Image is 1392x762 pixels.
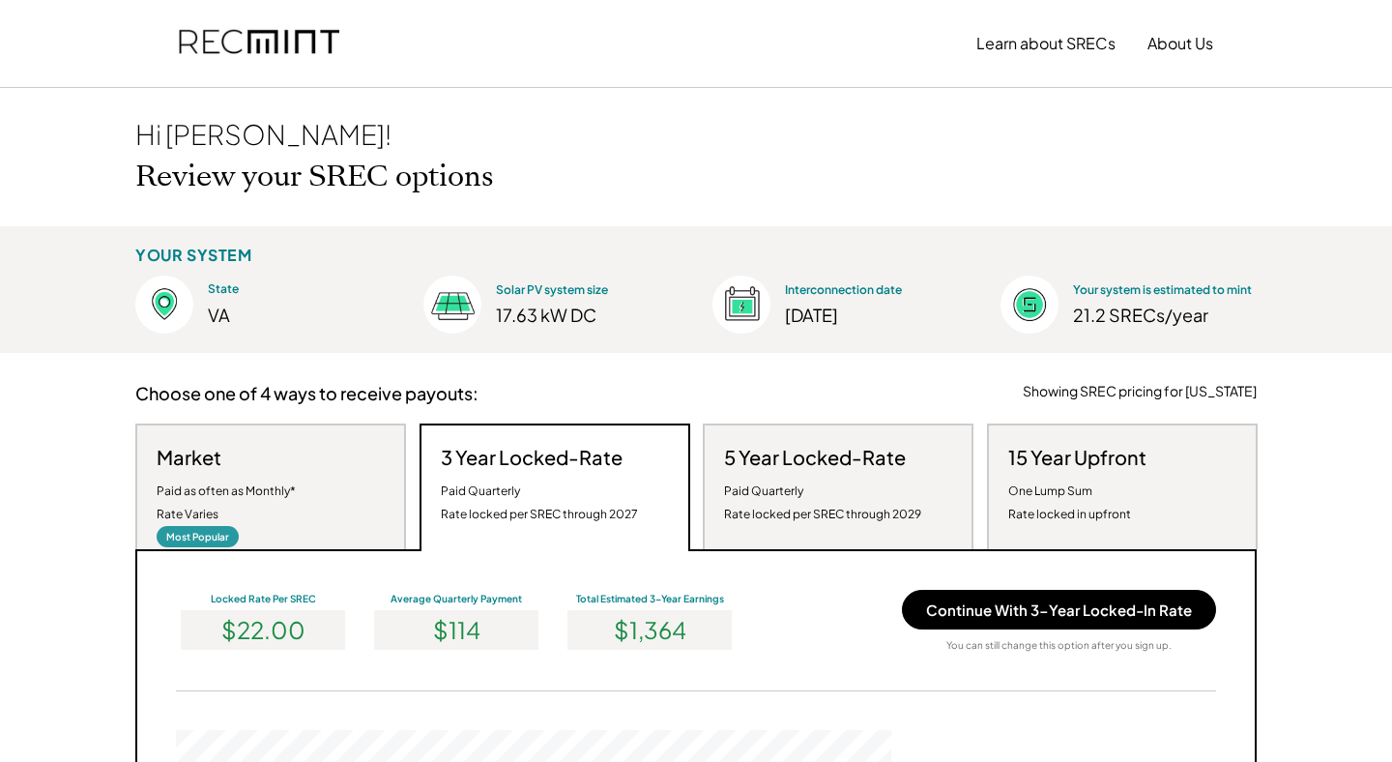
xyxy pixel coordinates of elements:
div: Paid Quarterly Rate locked per SREC through 2027 [441,480,638,526]
div: One Lump Sum Rate locked in upfront [1008,480,1131,526]
div: $22.00 [181,610,345,650]
div: Interconnection date [785,282,954,299]
h3: Market [157,445,221,470]
div: Paid as often as Monthly* Rate Varies [157,480,296,526]
div: $1,364 [567,610,732,650]
div: $114 [374,610,538,650]
button: Learn about SRECs [976,24,1116,63]
h3: Choose one of 4 ways to receive payouts: [135,382,478,404]
button: Continue With 3-Year Locked-In Rate [902,590,1216,630]
div: Most Popular [157,526,239,547]
h3: 3 Year Locked-Rate [441,445,623,470]
div: VA [208,303,377,327]
h3: 15 Year Upfront [1008,445,1146,470]
div: Average Quarterly Payment [369,592,543,605]
div: Solar PV system size [496,282,665,299]
button: About Us [1147,24,1213,63]
div: You can still change this option after you sign up. [946,639,1172,652]
div: 17.63 kW DC [496,304,665,326]
div: Your system is estimated to mint [1073,282,1252,299]
div: Total Estimated 3-Year Earnings [563,592,737,605]
img: Interconnection%403x.png [712,276,770,334]
div: Paid Quarterly Rate locked per SREC through 2029 [724,480,921,526]
img: Size%403x.png [423,276,481,334]
img: recmint-logotype%403x.png [179,11,339,76]
img: Estimated%403x.png [1000,276,1058,334]
img: Location%403x.png [135,276,193,334]
div: Locked Rate Per SREC [176,592,350,605]
div: Hi [PERSON_NAME]! [135,117,391,152]
div: 21.2 SRECs/year [1073,304,1257,326]
div: Showing SREC pricing for [US_STATE] [1023,382,1257,401]
div: YOUR SYSTEM [135,246,252,266]
div: [DATE] [785,304,954,326]
div: State [208,281,377,298]
h2: Review your SREC options [135,160,494,194]
h3: 5 Year Locked-Rate [724,445,906,470]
